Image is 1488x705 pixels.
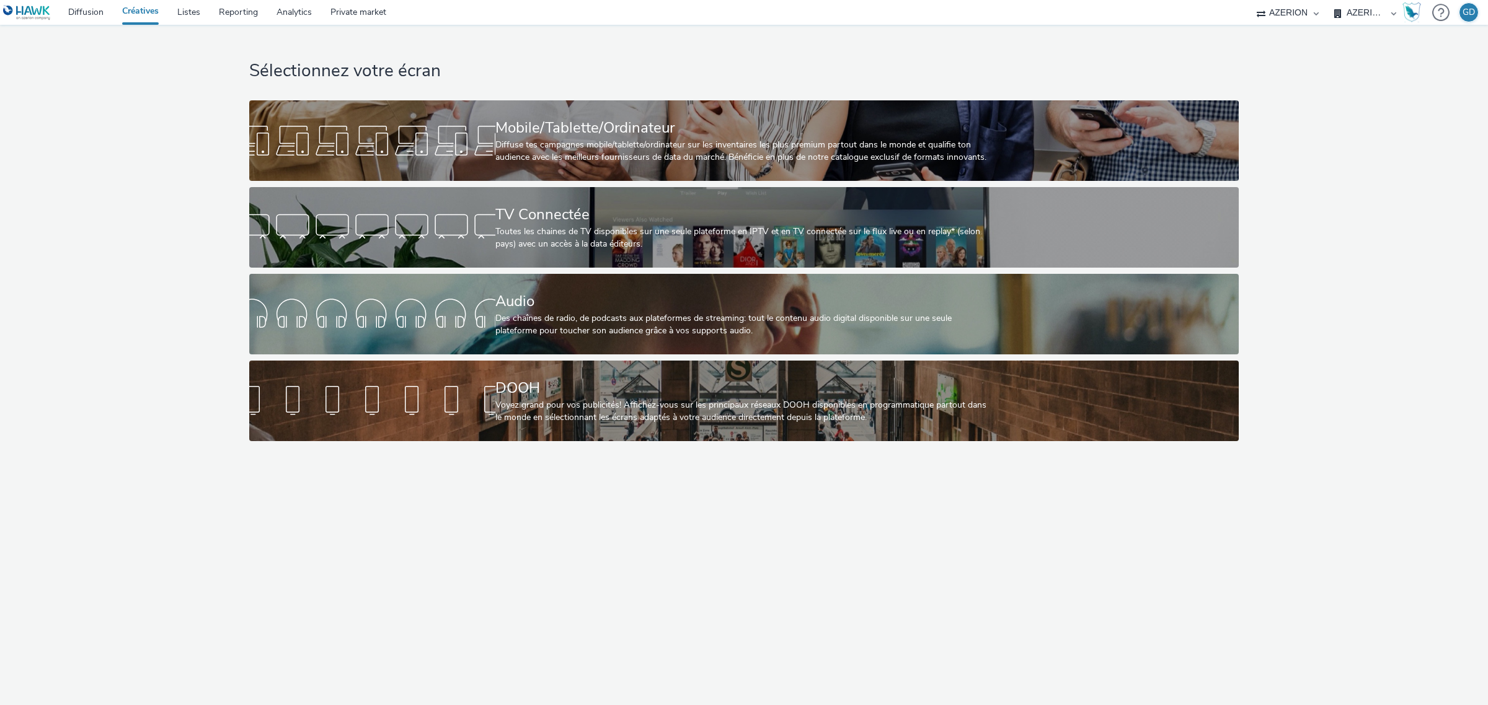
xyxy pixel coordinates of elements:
a: DOOHVoyez grand pour vos publicités! Affichez-vous sur les principaux réseaux DOOH disponibles en... [249,361,1238,441]
a: Hawk Academy [1402,2,1426,22]
img: Hawk Academy [1402,2,1421,22]
div: Toutes les chaines de TV disponibles sur une seule plateforme en IPTV et en TV connectée sur le f... [495,226,988,251]
div: Mobile/Tablette/Ordinateur [495,117,988,139]
div: Audio [495,291,988,312]
img: undefined Logo [3,5,51,20]
h1: Sélectionnez votre écran [249,59,1238,83]
div: TV Connectée [495,204,988,226]
a: AudioDes chaînes de radio, de podcasts aux plateformes de streaming: tout le contenu audio digita... [249,274,1238,354]
div: Voyez grand pour vos publicités! Affichez-vous sur les principaux réseaux DOOH disponibles en pro... [495,399,988,424]
div: DOOH [495,377,988,399]
a: TV ConnectéeToutes les chaines de TV disponibles sur une seule plateforme en IPTV et en TV connec... [249,187,1238,268]
div: Des chaînes de radio, de podcasts aux plateformes de streaming: tout le contenu audio digital dis... [495,312,988,338]
div: GD [1463,3,1475,22]
a: Mobile/Tablette/OrdinateurDiffuse tes campagnes mobile/tablette/ordinateur sur les inventaires le... [249,100,1238,181]
div: Diffuse tes campagnes mobile/tablette/ordinateur sur les inventaires les plus premium partout dan... [495,139,988,164]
